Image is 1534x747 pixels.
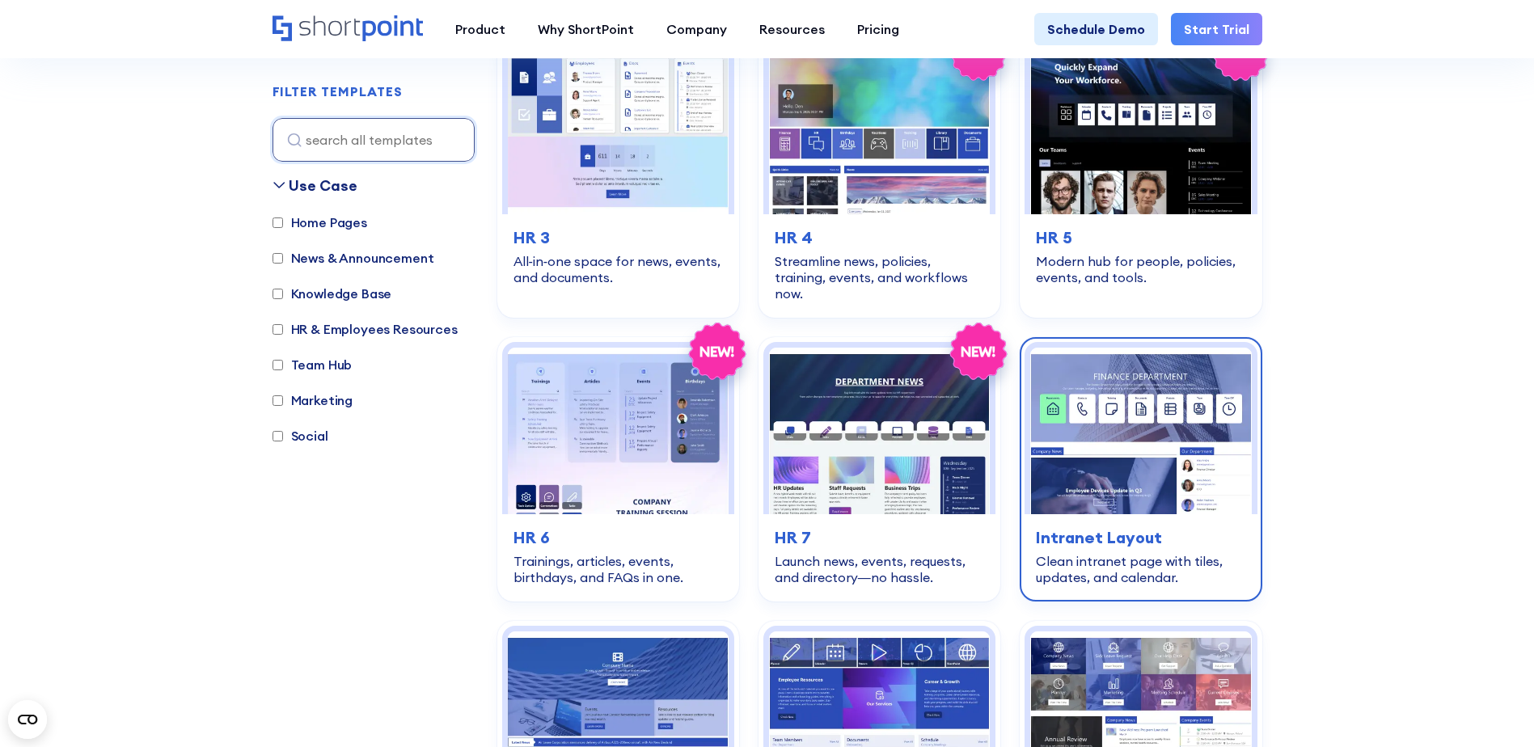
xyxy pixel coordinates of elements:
iframe: Chat Widget [1453,669,1534,747]
label: Team Hub [273,355,353,374]
label: Social [273,426,328,445]
div: All‑in‑one space for news, events, and documents. [513,253,723,285]
img: Intranet Layout – SharePoint Page Design: Clean intranet page with tiles, updates, and calendar. [1030,348,1251,513]
img: HR 5 – Human Resource Template: Modern hub for people, policies, events, and tools. [1030,49,1251,214]
input: HR & Employees Resources [273,324,283,335]
h3: Intranet Layout [1036,525,1245,550]
input: Team Hub [273,360,283,370]
h2: FILTER TEMPLATES [273,85,403,99]
div: Resources [759,19,825,39]
a: Pricing [841,13,915,45]
label: Knowledge Base [273,284,392,303]
div: Product [455,19,505,39]
a: Product [439,13,522,45]
button: Open CMP widget [8,700,47,739]
input: Knowledge Base [273,289,283,299]
img: HR 4 – SharePoint HR Intranet Template: Streamline news, policies, training, events, and workflow... [769,49,990,214]
input: Social [273,431,283,441]
h3: HR 4 [775,226,984,250]
label: News & Announcement [273,248,434,268]
div: Modern hub for people, policies, events, and tools. [1036,253,1245,285]
h3: HR 6 [513,525,723,550]
div: Why ShortPoint [538,19,634,39]
div: Clean intranet page with tiles, updates, and calendar. [1036,553,1245,585]
label: Marketing [273,390,353,410]
input: News & Announcement [273,253,283,264]
div: Pricing [857,19,899,39]
a: HR 6 – HR SharePoint Site Template: Trainings, articles, events, birthdays, and FAQs in one.HR 6T... [497,337,739,601]
a: HR 4 – SharePoint HR Intranet Template: Streamline news, policies, training, events, and workflow... [759,38,1000,318]
label: Home Pages [273,213,367,232]
h3: HR 5 [1036,226,1245,250]
a: Home [273,15,423,43]
div: Launch news, events, requests, and directory—no hassle. [775,553,984,585]
img: HR 7 – HR SharePoint Template: Launch news, events, requests, and directory—no hassle. [769,348,990,513]
a: Schedule Demo [1034,13,1158,45]
a: Company [650,13,743,45]
h3: HR 7 [775,525,984,550]
input: search all templates [273,118,475,162]
div: Use Case [289,175,357,196]
h3: HR 3 [513,226,723,250]
a: Start Trial [1171,13,1262,45]
a: HR 7 – HR SharePoint Template: Launch news, events, requests, and directory—no hassle.HR 7Launch ... [759,337,1000,601]
div: Streamline news, policies, training, events, and workflows now. [775,253,984,302]
a: Why ShortPoint [522,13,650,45]
a: HR 5 – Human Resource Template: Modern hub for people, policies, events, and tools.HR 5Modern hub... [1020,38,1261,318]
img: HR 3 – HR Intranet Template: All‑in‑one space for news, events, and documents. [508,49,729,214]
input: Home Pages [273,217,283,228]
label: HR & Employees Resources [273,319,458,339]
input: Marketing [273,395,283,406]
a: HR 3 – HR Intranet Template: All‑in‑one space for news, events, and documents.HR 3All‑in‑one spac... [497,38,739,318]
div: Trainings, articles, events, birthdays, and FAQs in one. [513,553,723,585]
img: HR 6 – HR SharePoint Site Template: Trainings, articles, events, birthdays, and FAQs in one. [508,348,729,513]
a: Resources [743,13,841,45]
div: Company [666,19,727,39]
a: Intranet Layout – SharePoint Page Design: Clean intranet page with tiles, updates, and calendar.I... [1020,337,1261,601]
